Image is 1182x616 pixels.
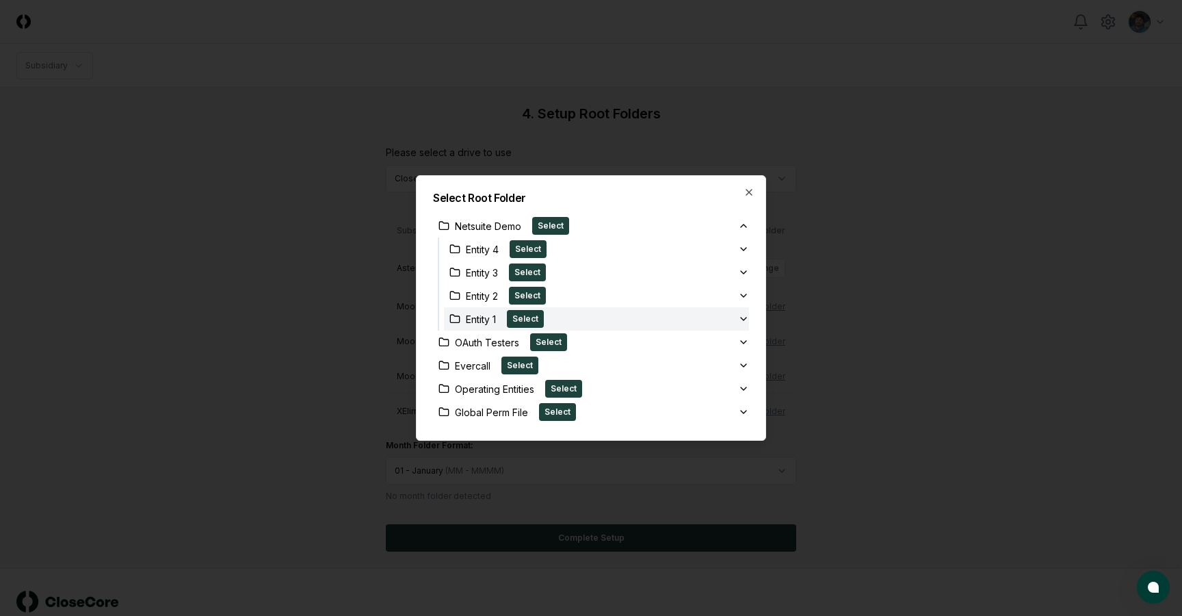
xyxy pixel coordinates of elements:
button: Netsuite DemoSelect [433,214,749,238]
button: Entity 2Select [444,284,749,307]
button: Select [509,287,546,305]
div: Netsuite DemoSelect [433,238,749,331]
div: Entity 4 [449,242,499,257]
button: Select [539,403,576,421]
button: Select [545,380,582,398]
div: OAuth Testers [438,335,519,350]
div: Evercall [438,359,490,373]
button: Entity 1Select [444,307,749,331]
div: Netsuite Demo [438,219,521,233]
div: Global Perm File [438,405,528,420]
div: Operating Entities [438,382,534,396]
button: Select [507,310,544,328]
button: OAuth TestersSelect [433,331,749,354]
div: Entity 2 [449,289,498,303]
button: Global Perm FileSelect [433,400,749,424]
button: Select [510,240,547,258]
div: Entity 1 [449,312,496,326]
button: Select [509,264,546,281]
button: Select [501,357,538,374]
button: Select [530,333,567,351]
button: Select [532,217,569,235]
button: Operating EntitiesSelect [433,377,749,400]
button: Entity 4Select [444,238,749,261]
div: Entity 3 [449,266,498,280]
button: Entity 3Select [444,261,749,284]
button: EvercallSelect [433,354,749,377]
h2: Select Root Folder [433,192,749,203]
